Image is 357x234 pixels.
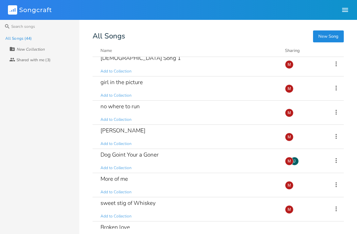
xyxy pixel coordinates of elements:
div: New Collection [17,47,45,51]
div: More of me [100,176,128,182]
span: Add to Collection [100,141,132,147]
div: Sharing [285,47,325,54]
div: mevanwylen [285,84,294,93]
div: no where to run [100,104,140,109]
div: jvanwylen [290,157,299,165]
button: New Song [313,30,344,42]
div: mevanwylen [285,181,294,190]
div: mevanwylen [285,60,294,69]
span: Add to Collection [100,213,132,219]
div: [PERSON_NAME] [100,128,145,133]
div: mevanwylen [285,109,294,117]
div: Name [100,48,112,54]
div: Shared with me (3) [17,58,51,62]
div: All Songs (44) [5,36,32,40]
div: [DEMOGRAPHIC_DATA] Song 1 [100,55,181,61]
div: sweet stig of Whiskey [100,200,156,206]
div: mevanwylen [285,133,294,141]
div: Broken love [100,224,130,230]
div: mevanwylen [285,205,294,214]
span: Add to Collection [100,69,132,74]
span: Add to Collection [100,117,132,122]
span: Add to Collection [100,165,132,171]
div: All Songs [93,33,344,39]
span: Add to Collection [100,189,132,195]
span: Add to Collection [100,93,132,98]
div: Dog Goint Your a Goner [100,152,159,158]
div: mevanwylen [285,157,294,165]
button: Name [100,47,277,54]
div: girl in the picture [100,79,143,85]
